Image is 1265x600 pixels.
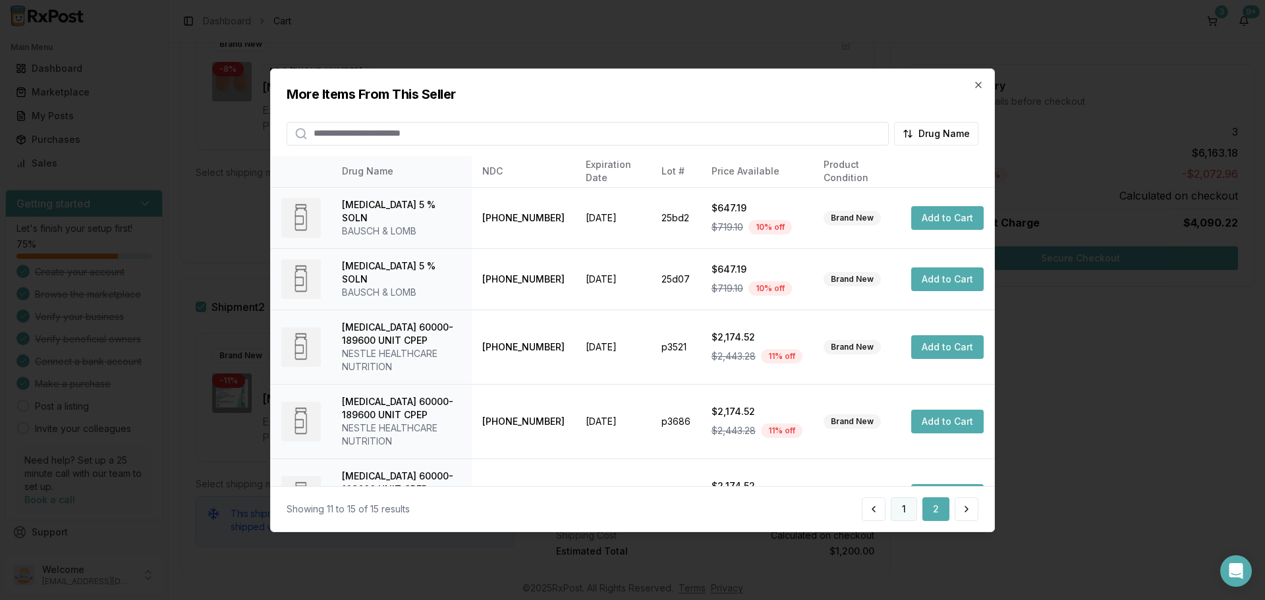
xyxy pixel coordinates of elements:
[911,335,984,359] button: Add to Cart
[281,327,321,367] img: Zenpep 60000-189600 UNIT CPEP
[472,458,575,533] td: [PHONE_NUMBER]
[712,202,802,215] div: $647.19
[342,422,461,448] div: NESTLE HEALTHCARE NUTRITION
[342,225,461,238] div: BAUSCH & LOMB
[894,121,978,145] button: Drug Name
[824,272,881,286] div: Brand New
[891,497,917,521] button: 1
[712,405,802,418] div: $2,174.52
[824,414,881,429] div: Brand New
[281,476,321,516] img: Zenpep 60000-189600 UNIT CPEP
[911,206,984,230] button: Add to Cart
[342,198,461,225] div: [MEDICAL_DATA] 5 % SOLN
[342,347,461,373] div: NESTLE HEALTHCARE NUTRITION
[342,259,461,286] div: [MEDICAL_DATA] 5 % SOLN
[701,155,813,187] th: Price Available
[342,321,461,347] div: [MEDICAL_DATA] 60000-189600 UNIT CPEP
[712,331,802,344] div: $2,174.52
[824,211,881,225] div: Brand New
[575,384,651,458] td: [DATE]
[575,187,651,248] td: [DATE]
[651,384,701,458] td: p3686
[761,423,802,438] div: 11 % off
[911,267,984,291] button: Add to Cart
[712,263,802,276] div: $647.19
[472,384,575,458] td: [PHONE_NUMBER]
[575,310,651,384] td: [DATE]
[813,155,901,187] th: Product Condition
[712,350,756,363] span: $2,443.28
[575,155,651,187] th: Expiration Date
[911,410,984,433] button: Add to Cart
[651,458,701,533] td: p3474
[712,424,756,437] span: $2,443.28
[472,248,575,310] td: [PHONE_NUMBER]
[472,310,575,384] td: [PHONE_NUMBER]
[472,155,575,187] th: NDC
[331,155,472,187] th: Drug Name
[911,484,984,508] button: Add to Cart
[342,395,461,422] div: [MEDICAL_DATA] 60000-189600 UNIT CPEP
[748,281,792,296] div: 10 % off
[651,155,701,187] th: Lot #
[575,458,651,533] td: [DATE]
[761,349,802,364] div: 11 % off
[651,187,701,248] td: 25bd2
[575,248,651,310] td: [DATE]
[472,187,575,248] td: [PHONE_NUMBER]
[342,286,461,299] div: BAUSCH & LOMB
[651,248,701,310] td: 25d07
[287,84,978,103] h2: More Items From This Seller
[342,470,461,496] div: [MEDICAL_DATA] 60000-189600 UNIT CPEP
[712,479,802,493] div: $2,174.52
[918,126,970,140] span: Drug Name
[748,220,792,234] div: 10 % off
[712,282,743,295] span: $719.10
[281,198,321,238] img: Xiidra 5 % SOLN
[824,340,881,354] div: Brand New
[922,497,949,521] button: 2
[651,310,701,384] td: p3521
[281,259,321,299] img: Xiidra 5 % SOLN
[712,221,743,234] span: $719.10
[281,402,321,441] img: Zenpep 60000-189600 UNIT CPEP
[287,503,410,516] div: Showing 11 to 15 of 15 results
